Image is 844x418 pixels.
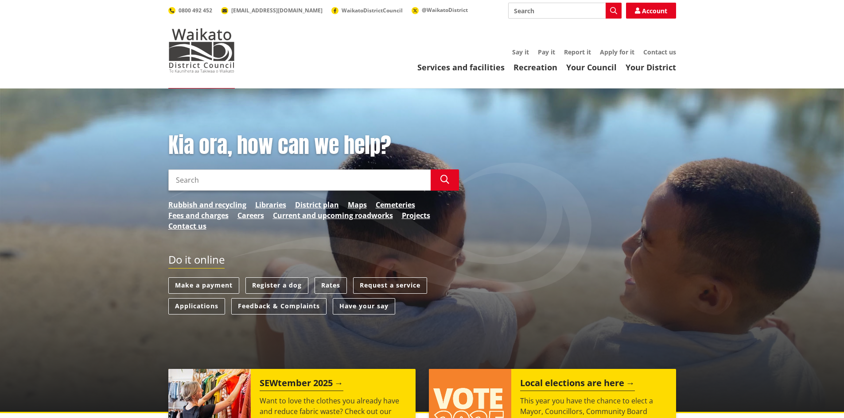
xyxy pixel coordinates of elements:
[626,62,676,73] a: Your District
[333,298,395,314] a: Have your say
[626,3,676,19] a: Account
[168,133,459,158] h1: Kia ora, how can we help?
[643,48,676,56] a: Contact us
[513,62,557,73] a: Recreation
[520,378,635,391] h2: Local elections are here
[168,169,431,191] input: Search input
[564,48,591,56] a: Report it
[422,6,468,14] span: @WaikatoDistrict
[221,7,323,14] a: [EMAIL_ADDRESS][DOMAIN_NAME]
[538,48,555,56] a: Pay it
[245,277,308,294] a: Register a dog
[295,199,339,210] a: District plan
[600,48,634,56] a: Apply for it
[342,7,403,14] span: WaikatoDistrictCouncil
[376,199,415,210] a: Cemeteries
[168,210,229,221] a: Fees and charges
[273,210,393,221] a: Current and upcoming roadworks
[508,3,622,19] input: Search input
[168,221,206,231] a: Contact us
[315,277,347,294] a: Rates
[353,277,427,294] a: Request a service
[566,62,617,73] a: Your Council
[168,298,225,314] a: Applications
[402,210,430,221] a: Projects
[348,199,367,210] a: Maps
[168,7,212,14] a: 0800 492 452
[179,7,212,14] span: 0800 492 452
[412,6,468,14] a: @WaikatoDistrict
[512,48,529,56] a: Say it
[168,253,225,269] h2: Do it online
[168,199,246,210] a: Rubbish and recycling
[237,210,264,221] a: Careers
[168,277,239,294] a: Make a payment
[231,298,327,314] a: Feedback & Complaints
[260,378,343,391] h2: SEWtember 2025
[231,7,323,14] span: [EMAIL_ADDRESS][DOMAIN_NAME]
[331,7,403,14] a: WaikatoDistrictCouncil
[417,62,505,73] a: Services and facilities
[168,28,235,73] img: Waikato District Council - Te Kaunihera aa Takiwaa o Waikato
[255,199,286,210] a: Libraries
